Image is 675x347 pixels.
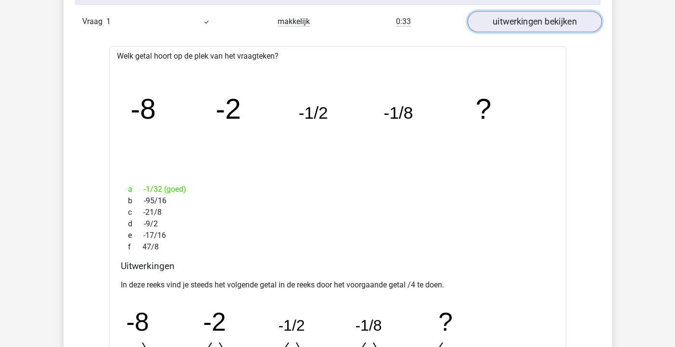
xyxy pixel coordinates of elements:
[128,207,143,218] span: c
[128,241,142,253] span: f
[278,317,305,334] tspan: -1/2
[130,94,156,125] tspan: -8
[121,218,555,230] div: -9/2
[126,308,149,336] tspan: -8
[121,241,555,253] div: 47/8
[128,218,144,230] span: d
[121,279,555,291] p: In deze reeks vind je steeds het volgende getal in de reeks door het voorgaande getal /4 te doen.
[355,317,382,334] tspan: -1/8
[396,17,411,26] span: 0:33
[299,104,328,123] tspan: -1/2
[467,11,601,32] a: uitwerkingen bekijken
[82,16,106,27] span: Vraag
[216,94,241,125] tspan: -2
[128,184,144,195] span: a
[203,308,226,336] tspan: -2
[106,17,111,26] span: 1
[121,195,555,207] div: -95/16
[121,260,555,272] h4: Uitwerkingen
[278,17,310,26] span: makkelijk
[384,104,413,123] tspan: -1/8
[438,308,453,336] tspan: ?
[476,94,492,125] tspan: ?
[128,195,144,207] span: b
[121,207,555,218] div: -21/8
[121,184,555,195] div: -1/32 (goed)
[128,230,143,241] span: e
[121,230,555,241] div: -17/16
